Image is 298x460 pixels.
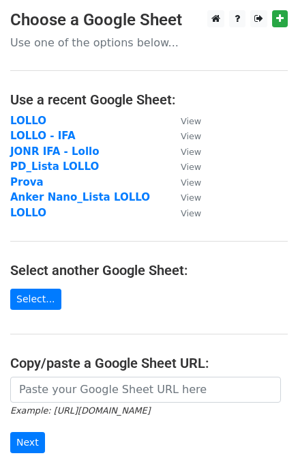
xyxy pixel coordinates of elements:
[10,35,288,50] p: Use one of the options below...
[10,432,45,453] input: Next
[167,160,201,173] a: View
[181,162,201,172] small: View
[10,262,288,278] h4: Select another Google Sheet:
[10,405,150,416] small: Example: [URL][DOMAIN_NAME]
[10,10,288,30] h3: Choose a Google Sheet
[181,177,201,188] small: View
[10,160,99,173] a: PD_Lista LOLLO
[10,91,288,108] h4: Use a recent Google Sheet:
[167,115,201,127] a: View
[10,191,150,203] a: Anker Nano_Lista LOLLO
[181,208,201,218] small: View
[167,130,201,142] a: View
[10,115,46,127] a: LOLLO
[181,147,201,157] small: View
[10,355,288,371] h4: Copy/paste a Google Sheet URL:
[167,176,201,188] a: View
[181,116,201,126] small: View
[10,377,281,403] input: Paste your Google Sheet URL here
[10,176,44,188] a: Prova
[230,394,298,460] iframe: Chat Widget
[10,130,76,142] a: LOLLO - IFA
[167,145,201,158] a: View
[167,207,201,219] a: View
[10,145,100,158] a: JONR IFA - Lollo
[167,191,201,203] a: View
[10,207,46,219] a: LOLLO
[181,131,201,141] small: View
[10,289,61,310] a: Select...
[181,192,201,203] small: View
